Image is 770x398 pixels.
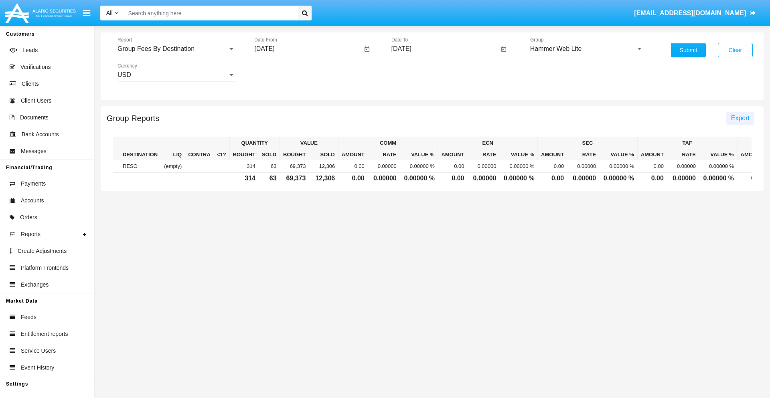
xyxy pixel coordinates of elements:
th: Bought [229,149,259,160]
td: RESO [120,160,161,172]
span: Exchanges [21,281,49,289]
th: RATE [368,149,400,160]
th: Bought [280,149,309,160]
span: Export [731,115,750,121]
td: 0.00 [538,172,567,184]
td: 0.00000 % [499,160,537,172]
th: VALUE % [599,149,637,160]
span: Payments [21,180,46,188]
span: Client Users [21,97,51,105]
button: Submit [671,43,706,57]
td: 314 [229,172,259,184]
td: 0.00000 [467,172,499,184]
span: Group Fees By Destination [118,45,195,52]
td: 0.00000 [368,160,400,172]
img: Logo image [4,1,77,25]
td: 0.00 [438,172,468,184]
span: Accounts [21,196,44,205]
td: 0.00000 % [400,160,438,172]
th: AMOUNT [737,149,767,160]
td: 0.00 [637,160,667,172]
td: 69,373 [280,172,309,184]
td: 12,306 [309,172,338,184]
td: 0.00000 [368,172,400,184]
td: 0.00 [637,172,667,184]
td: 0.00 [737,172,767,184]
span: Entitlement reports [21,330,68,338]
th: LIQ [161,137,185,161]
span: Messages [21,147,47,156]
td: 12,306 [309,160,338,172]
span: Verifications [20,63,51,71]
th: SEC [538,137,638,149]
td: 0.00000 [567,160,599,172]
span: Feeds [21,313,36,321]
th: ECN [438,137,538,149]
span: Documents [20,113,49,122]
th: VALUE % [400,149,438,160]
td: 63 [259,172,280,184]
th: AMOUNT [438,149,468,160]
span: Bank Accounts [22,130,59,139]
th: RATE [567,149,599,160]
span: USD [118,71,131,78]
span: All [106,10,113,16]
td: 0.00000 [667,160,699,172]
td: 63 [259,160,280,172]
span: Orders [20,213,37,222]
td: 0.00 [338,160,368,172]
td: (empty) [161,160,185,172]
td: 0.00000 % [599,172,637,184]
th: Sold [309,149,338,160]
th: VALUE % [699,149,737,160]
a: All [100,9,124,17]
th: TAF [637,137,737,149]
td: 0.00000 % [699,160,737,172]
span: Clients [22,80,39,88]
td: 0.00 [538,160,567,172]
td: 314 [229,160,259,172]
button: Open calendar [499,44,509,54]
td: 0.00000 % [599,160,637,172]
th: AMOUNT [637,149,667,160]
td: 0.00 [438,160,468,172]
th: AMOUNT [538,149,567,160]
th: RATE [667,149,699,160]
span: Reports [21,230,41,238]
th: AMOUNT [338,149,368,160]
h5: Group Reports [107,115,159,121]
input: Search [124,6,295,20]
td: 0.00000 % [400,172,438,184]
td: 0.00000 [467,160,499,172]
td: 69,373 [280,160,309,172]
td: 0.00000 [667,172,699,184]
td: 0.00000 % [699,172,737,184]
button: Open calendar [362,44,372,54]
span: Service Users [21,347,56,355]
span: Create Adjustments [18,247,67,255]
button: Export [726,112,754,125]
th: <1? [214,137,229,161]
td: 0.00000 % [499,172,537,184]
button: Clear [718,43,753,57]
th: Sold [259,149,280,160]
th: VALUE [280,137,338,149]
span: Platform Frontends [21,264,69,272]
span: [EMAIL_ADDRESS][DOMAIN_NAME] [634,10,746,16]
td: 0.00000 [567,172,599,184]
th: RATE [467,149,499,160]
th: VALUE % [499,149,537,160]
th: QUANTITY [229,137,280,149]
td: 0.00 [737,160,767,172]
th: CONTRA [185,137,214,161]
td: 0.00 [338,172,368,184]
a: [EMAIL_ADDRESS][DOMAIN_NAME] [630,2,760,24]
span: Event History [21,364,54,372]
th: DESTINATION [120,137,161,161]
th: COMM [338,137,438,149]
span: Leads [22,46,38,55]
